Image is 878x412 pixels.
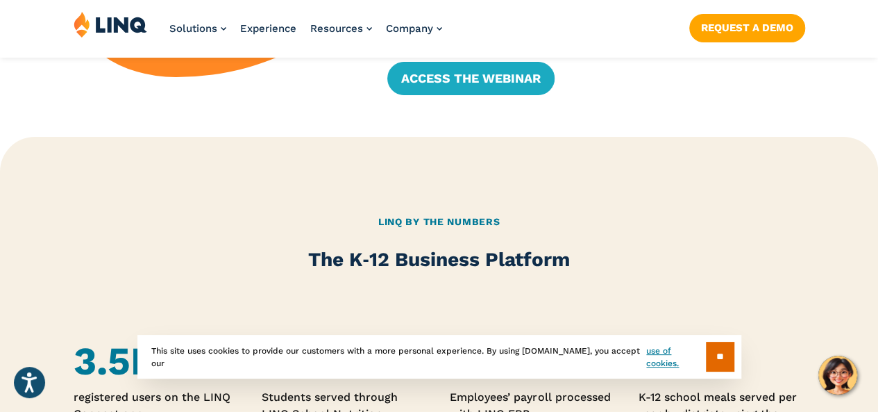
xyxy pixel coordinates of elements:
[74,246,805,274] h2: The K‑12 Business Platform
[169,22,226,35] a: Solutions
[646,345,705,370] a: use of cookies.
[689,14,805,42] a: Request a Demo
[689,11,805,42] nav: Button Navigation
[74,339,240,384] h4: 3.5M
[386,22,442,35] a: Company
[74,215,805,229] h2: LINQ By the Numbers
[169,22,217,35] span: Solutions
[310,22,372,35] a: Resources
[818,356,857,395] button: Hello, have a question? Let’s chat.
[310,22,363,35] span: Resources
[240,22,296,35] a: Experience
[74,11,147,38] img: LINQ | K‑12 Software
[387,62,555,95] a: Access the Webinar
[137,335,741,379] div: This site uses cookies to provide our customers with a more personal experience. By using [DOMAIN...
[386,22,433,35] span: Company
[169,11,442,57] nav: Primary Navigation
